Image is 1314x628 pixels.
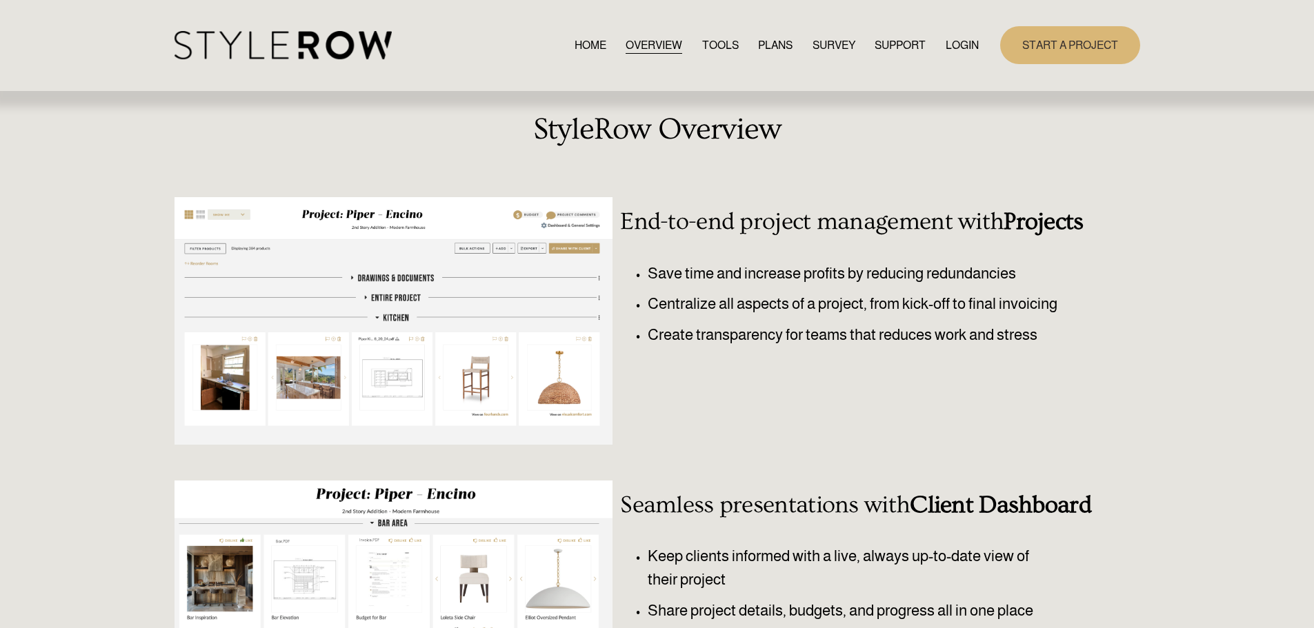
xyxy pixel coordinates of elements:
strong: Projects [1004,208,1083,235]
a: START A PROJECT [1000,26,1140,64]
a: SURVEY [813,36,855,54]
p: Keep clients informed with a live, always up-to-date view of their project [648,545,1059,591]
img: StyleRow [175,31,392,59]
h3: Seamless presentations with [620,492,1099,519]
a: OVERVIEW [626,36,682,54]
h3: End-to-end project management with [620,208,1099,236]
a: HOME [575,36,606,54]
p: Save time and increase profits by reducing redundancies [648,262,1099,285]
strong: Client Dashboard [910,492,1091,518]
a: PLANS [758,36,793,54]
p: Create transparency for teams that reduces work and stress [648,323,1099,347]
a: LOGIN [946,36,979,54]
span: SUPPORT [875,37,926,54]
h2: StyleRow Overview [175,112,1140,147]
p: Centralize all aspects of a project, from kick-off to final invoicing [648,292,1099,316]
a: folder dropdown [875,36,926,54]
a: TOOLS [702,36,739,54]
p: Share project details, budgets, and progress all in one place [648,599,1059,622]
